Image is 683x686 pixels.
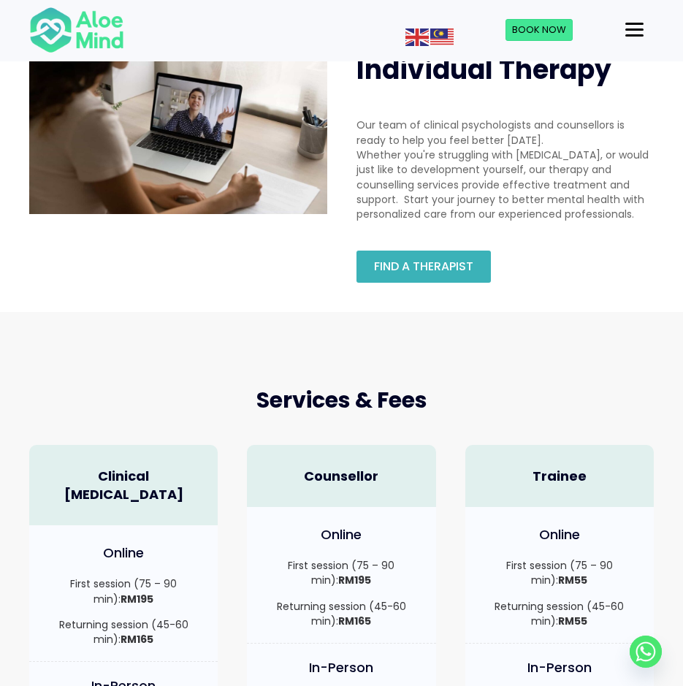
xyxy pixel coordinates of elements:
a: Malay [430,29,455,44]
h4: Online [262,525,421,544]
h4: Online [480,525,639,544]
p: Returning session (45-60 min): [262,599,421,629]
h4: Clinical [MEDICAL_DATA] [44,467,203,503]
img: Therapy online individual [29,52,327,214]
span: Book Now [512,23,566,37]
p: First session (75 – 90 min): [44,576,203,606]
h4: Trainee [480,467,639,485]
img: en [405,28,429,46]
strong: RM165 [338,614,371,628]
strong: RM55 [558,614,587,628]
div: Whether you're struggling with [MEDICAL_DATA], or would just like to development yourself, our th... [356,148,655,221]
button: Menu [619,18,649,42]
h4: Counsellor [262,467,421,485]
p: First session (75 – 90 min): [480,558,639,588]
img: Aloe mind Logo [29,6,124,54]
span: Individual Therapy [356,51,611,88]
h4: In-Person [480,658,639,677]
p: Returning session (45-60 min): [44,617,203,647]
p: First session (75 – 90 min): [262,558,421,588]
img: ms [430,28,454,46]
strong: RM165 [121,632,153,647]
span: Services & Fees [256,384,427,416]
strong: RM55 [558,573,587,587]
a: Find a therapist [356,251,491,282]
a: English [405,29,430,44]
p: Returning session (45-60 min): [480,599,639,629]
span: Find a therapist [374,258,473,275]
h4: Online [44,544,203,562]
h4: In-Person [262,658,421,677]
a: Whatsapp [630,636,662,668]
strong: RM195 [338,573,371,587]
div: Our team of clinical psychologists and counsellors is ready to help you feel better [DATE]. [356,118,655,148]
a: Book Now [505,19,573,41]
strong: RM195 [121,592,153,606]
